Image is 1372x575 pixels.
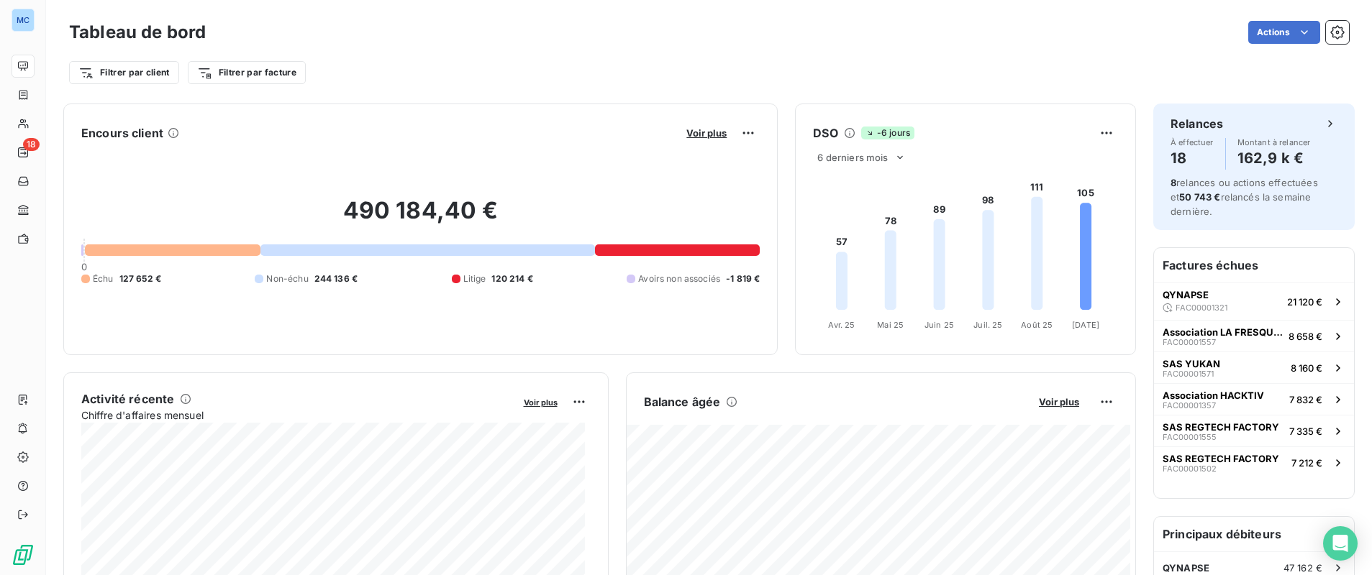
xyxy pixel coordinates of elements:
[1039,396,1079,408] span: Voir plus
[81,124,163,142] h6: Encours client
[817,152,888,163] span: 6 derniers mois
[1035,395,1083,408] button: Voir plus
[1154,351,1354,383] button: SAS YUKANFAC000015718 160 €
[23,138,40,151] span: 18
[1237,147,1311,170] h4: 162,9 k €
[1171,115,1223,132] h6: Relances
[1171,177,1318,217] span: relances ou actions effectuées et relancés la semaine dernière.
[119,272,161,285] span: 127 652 €
[1289,331,1322,342] span: 8 658 €
[1163,338,1216,346] span: FAC00001557
[1163,369,1214,378] span: FAC00001571
[1163,433,1217,441] span: FAC00001555
[81,408,514,423] span: Chiffre d'affaires mensuel
[1154,282,1354,320] button: QYNAPSEFAC0000132121 120 €
[1291,362,1322,374] span: 8 160 €
[1163,401,1216,410] span: FAC00001357
[519,395,562,408] button: Voir plus
[1163,421,1279,433] span: SAS REGTECH FACTORY
[924,320,954,330] tspan: Juin 25
[686,127,727,139] span: Voir plus
[1171,138,1214,147] span: À effectuer
[463,272,486,285] span: Litige
[1154,517,1354,551] h6: Principaux débiteurs
[813,124,837,142] h6: DSO
[974,320,1003,330] tspan: Juil. 25
[1171,177,1176,188] span: 8
[1163,358,1220,369] span: SAS YUKAN
[1163,464,1217,473] span: FAC00001502
[69,61,179,84] button: Filtrer par client
[1163,453,1279,464] span: SAS REGTECH FACTORY
[188,61,306,84] button: Filtrer par facture
[1163,562,1209,574] span: QYNAPSE
[1154,415,1354,446] button: SAS REGTECH FACTORYFAC000015557 335 €
[1072,320,1099,330] tspan: [DATE]
[1287,296,1322,308] span: 21 120 €
[1289,425,1322,437] span: 7 335 €
[69,19,206,45] h3: Tableau de bord
[81,261,87,272] span: 0
[314,272,358,285] span: 244 136 €
[12,543,35,566] img: Logo LeanPay
[1179,191,1220,203] span: 50 743 €
[1323,526,1358,561] div: Open Intercom Messenger
[12,9,35,32] div: MC
[1154,446,1354,478] button: SAS REGTECH FACTORYFAC000015027 212 €
[1163,289,1209,300] span: QYNAPSE
[1176,303,1227,312] span: FAC00001321
[1291,457,1322,469] span: 7 212 €
[1171,147,1214,170] h4: 18
[524,397,558,408] span: Voir plus
[829,320,855,330] tspan: Avr. 25
[1248,21,1320,44] button: Actions
[861,126,914,139] span: -6 jours
[1284,562,1322,574] span: 47 162 €
[638,272,720,285] span: Avoirs non associés
[644,393,721,410] h6: Balance âgée
[1163,390,1264,401] span: Association HACKTIV
[491,272,532,285] span: 120 214 €
[81,390,174,408] h6: Activité récente
[682,126,731,139] button: Voir plus
[1163,326,1283,338] span: Association LA FRESQUE DU CLIMAT
[726,272,760,285] span: -1 819 €
[93,272,114,285] span: Échu
[878,320,904,330] tspan: Mai 25
[1154,248,1354,282] h6: Factures échues
[266,272,308,285] span: Non-échu
[1022,320,1053,330] tspan: Août 25
[81,196,760,239] h2: 490 184,40 €
[1154,383,1354,415] button: Association HACKTIVFAC000013577 832 €
[1237,138,1311,147] span: Montant à relancer
[1289,394,1322,405] span: 7 832 €
[1154,320,1354,351] button: Association LA FRESQUE DU CLIMATFAC000015578 658 €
